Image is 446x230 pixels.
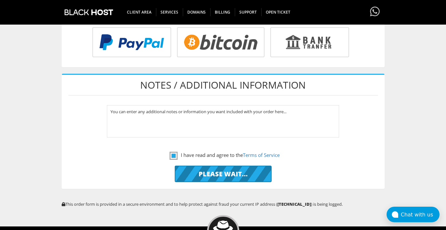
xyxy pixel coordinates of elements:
[270,27,349,57] img: Bank%20Transfer.png
[401,212,440,218] div: Chat with us
[68,75,378,95] h1: Notes / Additional Information
[107,105,339,137] textarea: You can enter any additional notes or information you want included with your order here...
[175,166,272,182] input: Please Wait...
[243,152,280,158] a: Terms of Service
[277,201,311,207] strong: [TECHNICAL_ID]
[92,27,171,57] img: PayPal.png
[387,207,440,222] button: Chat with us
[62,201,385,207] p: This order form is provided in a secure environment and to help protect against fraud your curren...
[177,27,264,57] img: Bitcoin.png
[170,151,280,159] label: I have read and agree to the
